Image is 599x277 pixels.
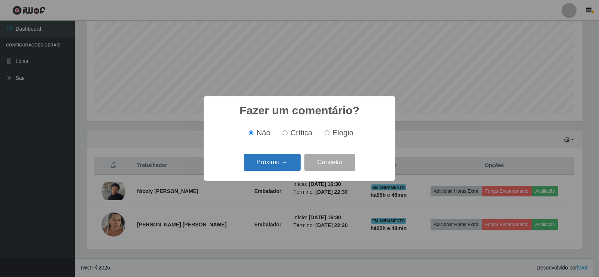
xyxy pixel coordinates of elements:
input: Elogio [325,130,329,135]
button: Cancelar [304,154,355,171]
input: Crítica [283,130,288,135]
span: Elogio [332,129,353,137]
span: Não [256,129,270,137]
button: Próximo → [244,154,301,171]
input: Não [249,130,253,135]
h2: Fazer um comentário? [240,104,359,117]
span: Crítica [291,129,313,137]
